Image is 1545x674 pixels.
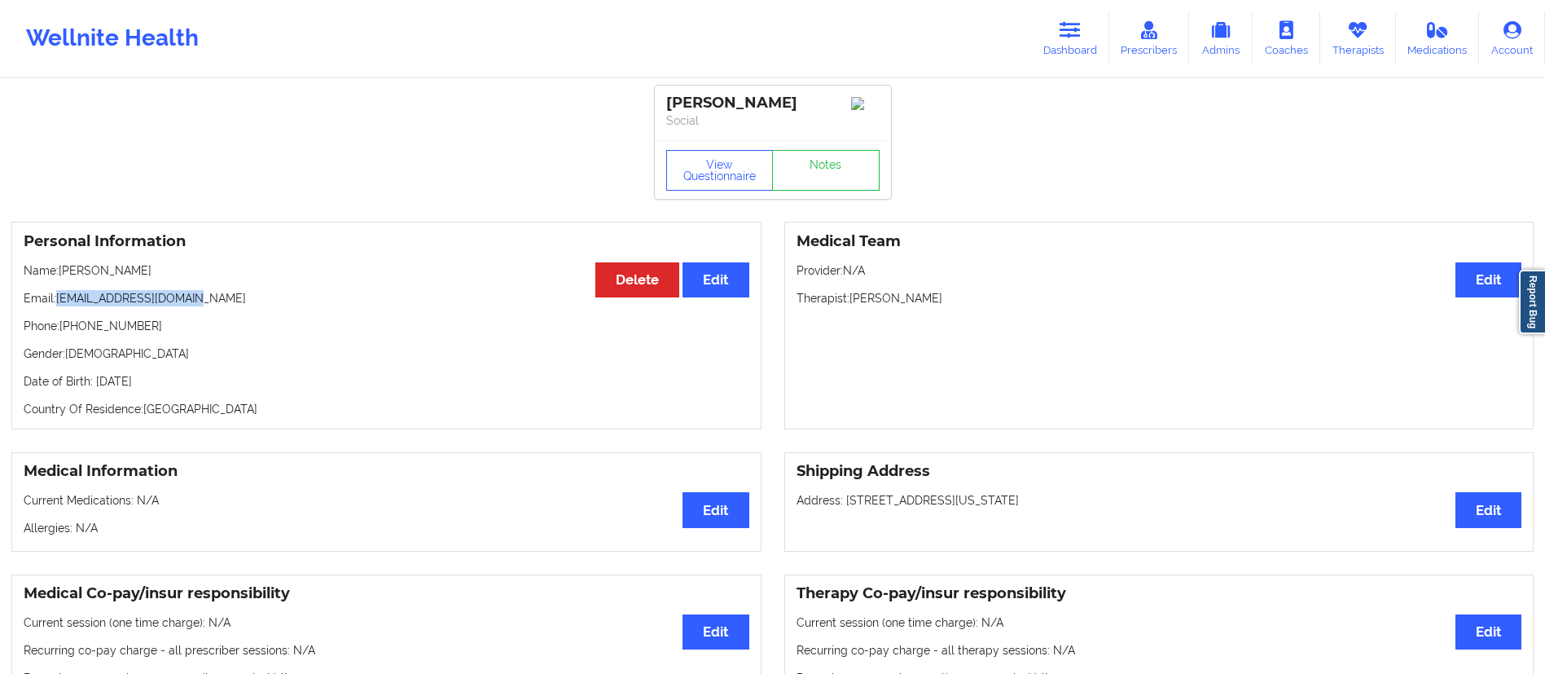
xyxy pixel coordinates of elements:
p: Name: [PERSON_NAME] [24,262,749,279]
h3: Medical Co-pay/insur responsibility [24,584,749,603]
button: Edit [1455,262,1521,297]
div: [PERSON_NAME] [666,94,880,112]
a: Notes [772,150,880,191]
a: Dashboard [1031,11,1109,65]
p: Current session (one time charge): N/A [797,615,1522,631]
button: Edit [683,615,748,650]
h3: Shipping Address [797,462,1522,481]
h3: Personal Information [24,232,749,251]
a: Report Bug [1519,270,1545,334]
img: Image%2Fplaceholer-image.png [851,97,880,110]
a: Admins [1189,11,1253,65]
button: Edit [1455,615,1521,650]
p: Current Medications: N/A [24,492,749,509]
p: Phone: [PHONE_NUMBER] [24,318,749,334]
a: Therapists [1320,11,1396,65]
p: Social [666,112,880,129]
button: View Questionnaire [666,150,774,191]
p: Allergies: N/A [24,520,749,536]
p: Recurring co-pay charge - all prescriber sessions : N/A [24,642,749,659]
a: Account [1479,11,1545,65]
h3: Medical Team [797,232,1522,251]
p: Gender: [DEMOGRAPHIC_DATA] [24,346,749,362]
p: Current session (one time charge): N/A [24,615,749,631]
button: Delete [595,262,679,297]
h3: Medical Information [24,462,749,481]
p: Therapist: [PERSON_NAME] [797,290,1522,306]
button: Edit [683,492,748,527]
p: Email: [EMAIL_ADDRESS][DOMAIN_NAME] [24,290,749,306]
p: Country Of Residence: [GEOGRAPHIC_DATA] [24,401,749,417]
a: Prescribers [1109,11,1190,65]
p: Recurring co-pay charge - all therapy sessions : N/A [797,642,1522,659]
p: Provider: N/A [797,262,1522,279]
p: Address: [STREET_ADDRESS][US_STATE] [797,492,1522,509]
button: Edit [1455,492,1521,527]
p: Date of Birth: [DATE] [24,373,749,390]
a: Medications [1396,11,1480,65]
button: Edit [683,262,748,297]
a: Coaches [1253,11,1320,65]
h3: Therapy Co-pay/insur responsibility [797,584,1522,603]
